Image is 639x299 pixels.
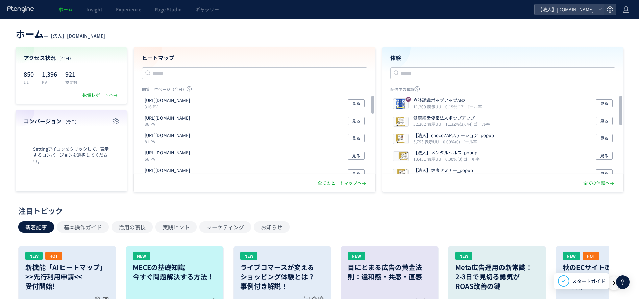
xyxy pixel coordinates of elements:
[413,121,444,127] i: 32,202 表示UU
[443,174,477,179] i: 0.07%(1) ゴール率
[16,27,44,41] span: ホーム
[48,32,105,39] span: 【法人】[DOMAIN_NAME]
[145,150,190,156] p: https://pages.rizap.jp/Webform_HP_ebook_12.html
[145,115,190,121] p: https://business.rizap.jp
[240,252,257,260] div: NEW
[536,4,596,15] span: 【法人】[DOMAIN_NAME]
[352,152,360,160] span: 見る
[25,263,109,291] h3: 新機能「AIヒートマップ」 >>先行利用申請<< 受付開始!
[390,86,616,95] p: 配信中の体験
[65,69,77,79] p: 921
[393,169,408,179] img: 6ab050ac6c665f9e625196d740153a091734308397471.png
[572,278,605,285] span: スタートガイド
[24,54,119,62] h4: アクセス状況
[116,6,141,13] span: Experience
[393,117,408,126] img: 3d3fc3a75986be2f9c7f983f873033801758242032906.png
[254,221,290,233] button: お知らせ
[596,117,613,125] button: 見る
[596,134,613,142] button: 見る
[63,119,79,124] span: （今日）
[583,180,615,186] div: 全ての体験へ
[133,252,150,260] div: NEW
[16,27,105,41] div: —
[596,152,613,160] button: 見る
[155,6,182,13] span: Page Studio
[18,221,54,233] button: 新着記事
[155,221,197,233] button: 実践ヒント
[18,205,617,216] div: 注目トピック
[348,99,365,107] button: 見る
[563,252,580,260] div: NEW
[600,169,608,177] span: 見る
[86,6,102,13] span: Insight
[348,263,432,281] h3: 目にとまる広告の黄金法則：違和感・共感・直感
[42,79,57,85] p: PV
[65,79,77,85] p: 訪問数
[25,252,43,260] div: NEW
[145,121,193,127] p: 86 PV
[57,55,73,61] span: （今日）
[413,167,474,174] p: 【法人】健康セミナー_popup
[393,134,408,144] img: 6c38aeda4303e6958815e502428d1a6a1735106366957.png
[142,86,367,95] p: 閲覧上位ページ（今日）
[24,69,34,79] p: 850
[413,150,477,156] p: 【法人】メンタルヘルス_popup
[348,117,365,125] button: 見る
[413,139,442,144] i: 5,793 表示UU
[145,139,193,144] p: 81 PV
[393,99,408,109] img: 064e5915f336b23b80889e57760c0c1c1758242081801.png
[82,92,119,98] div: 数値レポートへ
[413,115,487,121] p: 健康経営優良法人ポップアップ
[390,54,616,62] h4: 体験
[413,132,494,139] p: 【法人】chocoZAPステーション_popup
[240,263,324,291] h3: ライブコマースが変える ショッピング体験とは？ 事例付き解説！
[195,6,219,13] span: ギャラリー
[393,152,408,161] img: fea5c132e837f494f70dbaf3f3b061b61734316348330.png
[583,252,599,260] div: HOT
[348,169,365,177] button: 見る
[348,152,365,160] button: 見る
[145,97,190,104] p: https://business.rizap.jp/service/chocozap_houjin
[455,263,539,291] h3: Meta広告運用の新常識： 2-3日で見切る勇気が ROAS改善の鍵
[145,132,190,139] p: https://business.rizap.jp/articles/2458
[600,152,608,160] span: 見る
[142,54,367,62] h4: ヒートマップ
[352,134,360,142] span: 見る
[24,146,119,165] span: Settingアイコンをクリックして、表示するコンバージョンを選択してください。
[145,167,190,174] p: https://business.rizap.jp/service/wellness
[413,156,444,162] i: 10,431 表示UU
[600,99,608,107] span: 見る
[145,156,193,162] p: 66 PV
[352,169,360,177] span: 見る
[45,252,62,260] div: HOT
[352,99,360,107] span: 見る
[413,174,442,179] i: 1,523 表示UU
[445,156,480,162] i: 0.00%(0) ゴール率
[600,134,608,142] span: 見る
[600,117,608,125] span: 見る
[596,169,613,177] button: 見る
[348,134,365,142] button: 見る
[445,104,482,109] i: 0.15%(17) ゴール率
[455,252,472,260] div: NEW
[145,104,193,109] p: 316 PV
[24,79,34,85] p: UU
[58,6,73,13] span: ホーム
[318,180,367,186] div: 全てのヒートマップへ
[42,69,57,79] p: 1,396
[199,221,251,233] button: マーケティング
[413,97,479,104] p: 商談誘導ポップアップAB2
[24,117,119,125] h4: コンバージョン
[112,221,153,233] button: 活用の裏技
[413,104,444,109] i: 11,200 表示UU
[133,263,217,281] h3: MECEの基礎知識 今すぐ問題解決する方法！
[445,121,490,127] i: 11.32%(3,644) ゴール率
[443,139,477,144] i: 0.00%(0) ゴール率
[352,117,360,125] span: 見る
[348,252,365,260] div: NEW
[57,221,109,233] button: 基本操作ガイド
[145,174,193,179] p: 57 PV
[596,99,613,107] button: 見る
